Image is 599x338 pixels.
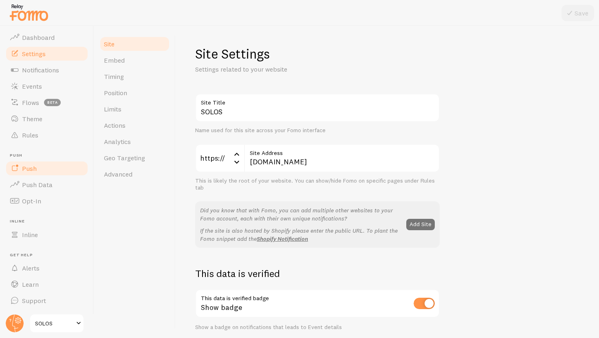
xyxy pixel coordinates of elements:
[5,78,89,94] a: Events
[406,219,435,230] button: Add Site
[195,289,440,319] div: Show badge
[22,264,40,272] span: Alerts
[99,117,170,133] a: Actions
[22,82,42,90] span: Events
[195,324,440,331] div: Show a badge on notifications that leads to Event details
[200,206,401,222] p: Did you know that with Fomo, you can add multiple other websites to your Fomo account, each with ...
[22,181,53,189] span: Push Data
[99,68,170,85] a: Timing
[5,111,89,127] a: Theme
[104,170,132,178] span: Advanced
[195,144,244,172] div: https://
[5,46,89,62] a: Settings
[44,99,61,106] span: beta
[10,219,89,224] span: Inline
[257,235,308,242] a: Shopify Notification
[195,94,440,107] label: Site Title
[29,314,84,333] a: SOLOS
[195,177,440,192] div: This is likely the root of your website. You can show/hide Fomo on specific pages under Rules tab
[99,166,170,182] a: Advanced
[22,115,42,123] span: Theme
[200,227,401,243] p: If the site is also hosted by Shopify please enter the public URL. To plant the Fomo snippet add the
[22,98,39,107] span: Flows
[5,29,89,46] a: Dashboard
[5,62,89,78] a: Notifications
[244,144,440,172] input: myhonestcompany.com
[104,56,125,64] span: Embed
[195,65,391,74] p: Settings related to your website
[5,127,89,143] a: Rules
[10,153,89,158] span: Push
[22,33,55,41] span: Dashboard
[99,150,170,166] a: Geo Targeting
[22,131,38,139] span: Rules
[5,260,89,276] a: Alerts
[195,127,440,134] div: Name used for this site across your Fomo interface
[5,160,89,177] a: Push
[244,144,440,158] label: Site Address
[104,40,115,48] span: Site
[22,50,46,58] span: Settings
[5,292,89,309] a: Support
[195,267,440,280] h2: This data is verified
[10,253,89,258] span: Get Help
[22,297,46,305] span: Support
[5,177,89,193] a: Push Data
[195,46,440,62] h1: Site Settings
[99,36,170,52] a: Site
[22,164,37,172] span: Push
[22,197,41,205] span: Opt-In
[22,280,39,288] span: Learn
[9,2,49,23] img: fomo-relay-logo-orange.svg
[104,72,124,81] span: Timing
[104,154,145,162] span: Geo Targeting
[99,133,170,150] a: Analytics
[5,193,89,209] a: Opt-In
[99,52,170,68] a: Embed
[5,94,89,111] a: Flows beta
[104,121,126,129] span: Actions
[104,105,121,113] span: Limits
[104,137,131,146] span: Analytics
[35,318,74,328] span: SOLOS
[22,66,59,74] span: Notifications
[22,231,38,239] span: Inline
[99,85,170,101] a: Position
[5,276,89,292] a: Learn
[5,227,89,243] a: Inline
[104,89,127,97] span: Position
[99,101,170,117] a: Limits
